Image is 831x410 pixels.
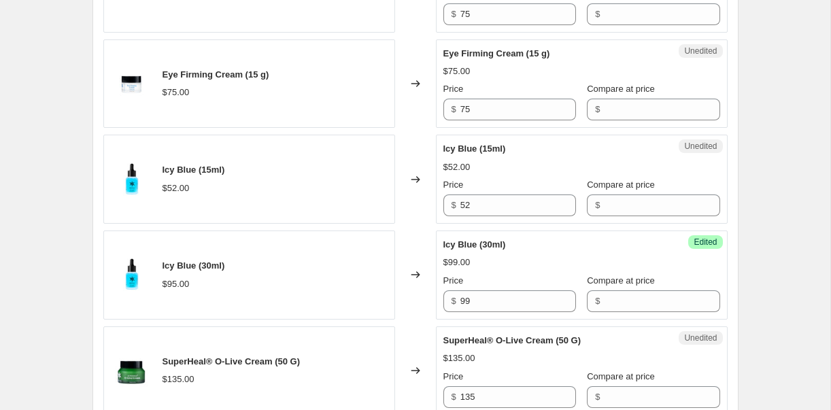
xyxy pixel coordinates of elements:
div: $135.00 [443,352,475,365]
div: $75.00 [443,65,471,78]
span: Icy Blue (15ml) [443,143,506,154]
img: Icy-Blue-30ml_80x.jpg [111,159,152,200]
span: $ [595,392,600,402]
span: Edited [694,237,717,247]
span: Compare at price [587,275,655,286]
img: Olive-Cream_80x.jpg [111,350,152,391]
span: Icy Blue (30ml) [163,260,225,271]
span: SuperHeal® O-Live Cream (50 G) [163,356,300,366]
div: $52.00 [443,160,471,174]
div: $99.00 [443,256,471,269]
span: Unedited [684,141,717,152]
span: $ [452,200,456,210]
span: Compare at price [587,371,655,381]
img: Eye-Firming-Cream_80x.jpg [111,63,152,104]
span: $ [452,392,456,402]
span: $ [595,9,600,19]
span: $ [595,200,600,210]
span: Unedited [684,332,717,343]
span: $ [595,296,600,306]
span: Eye Firming Cream (15 g) [163,69,269,80]
span: SuperHeal® O-Live Cream (50 G) [443,335,581,345]
div: $95.00 [163,277,190,291]
span: $ [452,104,456,114]
span: Icy Blue (30ml) [443,239,506,250]
span: Unedited [684,46,717,56]
span: Compare at price [587,84,655,94]
img: Icy-Blue-30ml_80x.jpg [111,254,152,295]
span: Eye Firming Cream (15 g) [443,48,550,58]
span: Price [443,180,464,190]
span: $ [452,9,456,19]
div: $75.00 [163,86,190,99]
span: Icy Blue (15ml) [163,165,225,175]
span: Price [443,275,464,286]
span: Compare at price [587,180,655,190]
span: $ [452,296,456,306]
span: $ [595,104,600,114]
div: $52.00 [163,182,190,195]
div: $135.00 [163,373,194,386]
span: Price [443,371,464,381]
span: Price [443,84,464,94]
